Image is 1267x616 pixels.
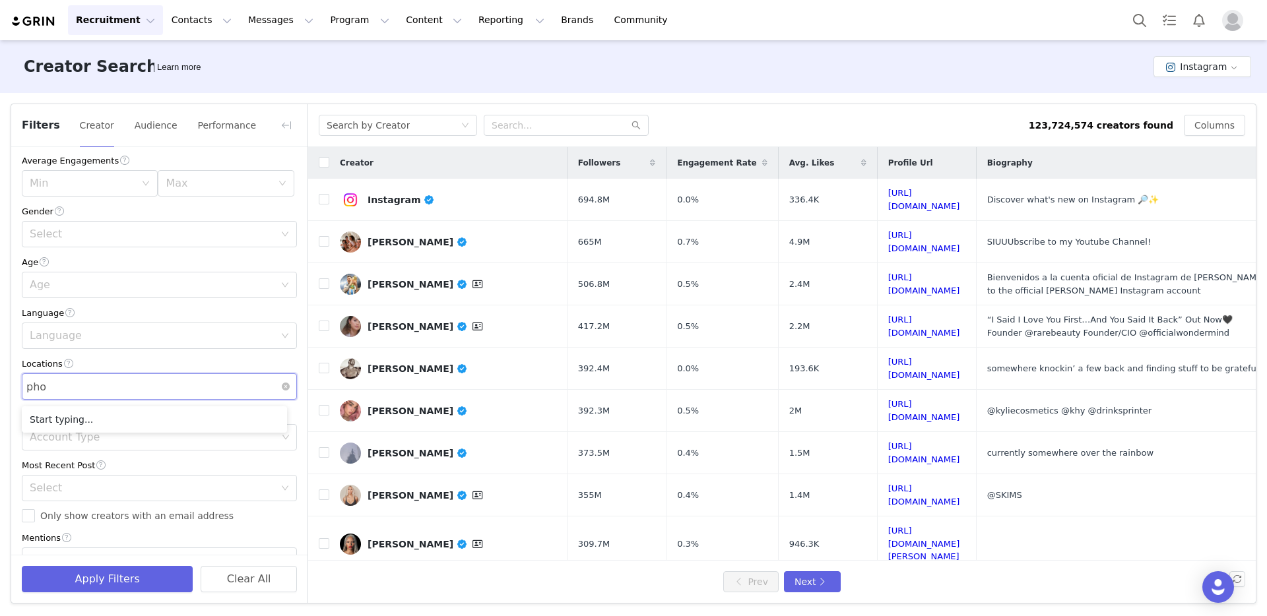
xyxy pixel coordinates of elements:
span: Biography [987,157,1033,169]
span: 355M [578,489,602,502]
span: 0.0% [677,193,699,206]
a: [PERSON_NAME] [340,316,557,337]
a: [URL][DOMAIN_NAME] [888,441,960,464]
input: Search... [484,115,649,136]
span: Start typing... [30,414,93,425]
span: 694.8M [578,193,610,206]
div: [PERSON_NAME] [368,536,486,552]
span: 0.0% [677,362,699,375]
div: Min [30,177,135,190]
a: [PERSON_NAME] [340,231,557,253]
a: [PERSON_NAME] [340,400,557,421]
span: 0.5% [677,278,699,291]
a: Instagram [340,189,557,210]
div: Select [30,481,275,495]
a: Community [606,5,682,35]
span: 1.5M [789,447,810,460]
span: Avg. Likes [789,157,835,169]
div: Language [30,329,275,342]
img: v2 [340,231,361,253]
a: Brands [553,5,605,35]
span: 2.2M [789,320,810,333]
a: [PERSON_NAME] [340,534,557,555]
a: [PERSON_NAME] [340,358,557,379]
div: Locations [22,357,297,371]
span: Followers [578,157,621,169]
span: Profile Url [888,157,933,169]
span: 309.7M [578,538,610,551]
div: Age [22,255,297,269]
span: 0.7% [677,235,699,249]
a: [URL][DOMAIN_NAME] [888,483,960,507]
i: icon: down [278,179,286,189]
div: Average Engagements [22,154,297,168]
i: icon: down [282,433,290,443]
div: Tooltip anchor [154,61,203,74]
div: Age [30,278,275,292]
a: [URL][DOMAIN_NAME] [888,272,960,295]
button: Contacts [164,5,240,35]
button: Apply Filters [22,566,193,592]
i: icon: down [281,281,289,290]
span: 2M [789,404,802,417]
div: [PERSON_NAME] [368,363,468,374]
span: SIUUUbscribe to my Youtube Channel! [987,237,1152,247]
span: 0.5% [677,320,699,333]
span: 0.4% [677,489,699,502]
a: [PERSON_NAME] [340,274,557,295]
span: 946.3K [789,538,820,551]
button: Audience [134,115,178,136]
a: [URL][DOMAIN_NAME] [888,315,960,338]
span: 417.2M [578,320,610,333]
div: [PERSON_NAME] [368,487,486,503]
img: v2 [340,400,361,421]
img: v2 [340,358,361,379]
div: 123,724,574 creators found [1029,119,1173,133]
span: 1.4M [789,489,810,502]
button: Search [1125,5,1154,35]
button: Instagram [1153,56,1251,77]
img: v2 [340,274,361,295]
span: 4.9M [789,235,810,249]
a: [URL][DOMAIN_NAME] [888,230,960,253]
button: Columns [1184,115,1245,136]
i: icon: down [142,179,150,189]
i: icon: down [281,332,289,341]
span: 193.6K [789,362,820,375]
button: Program [322,5,397,35]
span: currently somewhere over the rainbow [987,448,1153,458]
div: [PERSON_NAME] [368,406,468,416]
img: grin logo [11,15,57,28]
h3: Creator Search [24,55,158,78]
div: Mentions [22,531,297,545]
div: Instagram [368,195,435,205]
div: Most Recent Post [22,458,297,472]
a: [PERSON_NAME] [340,443,557,464]
span: 665M [578,235,602,249]
div: Search by Creator [327,115,410,135]
span: 336.4K [789,193,820,206]
i: icon: close-circle [282,383,290,390]
span: 0.3% [677,538,699,551]
button: Notifications [1185,5,1214,35]
span: Creator [340,157,374,169]
div: [PERSON_NAME] [368,448,468,458]
span: 392.3M [578,404,610,417]
span: Engagement Rate [677,157,756,169]
span: 506.8M [578,278,610,291]
div: [PERSON_NAME] [368,237,468,247]
button: Profile [1214,10,1256,31]
div: [PERSON_NAME] [368,319,486,334]
button: Performance [197,115,257,136]
img: v2 [340,189,361,210]
button: Creator [79,115,115,136]
span: 0.4% [677,447,699,460]
span: @kyliecosmetics @khy @drinksprinter [987,406,1152,416]
img: v2 [340,316,361,337]
i: icon: down [461,121,469,131]
span: 373.5M [578,447,610,460]
i: icon: down [281,230,289,239]
div: Open Intercom Messenger [1202,571,1234,603]
div: Account Type [30,431,277,444]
